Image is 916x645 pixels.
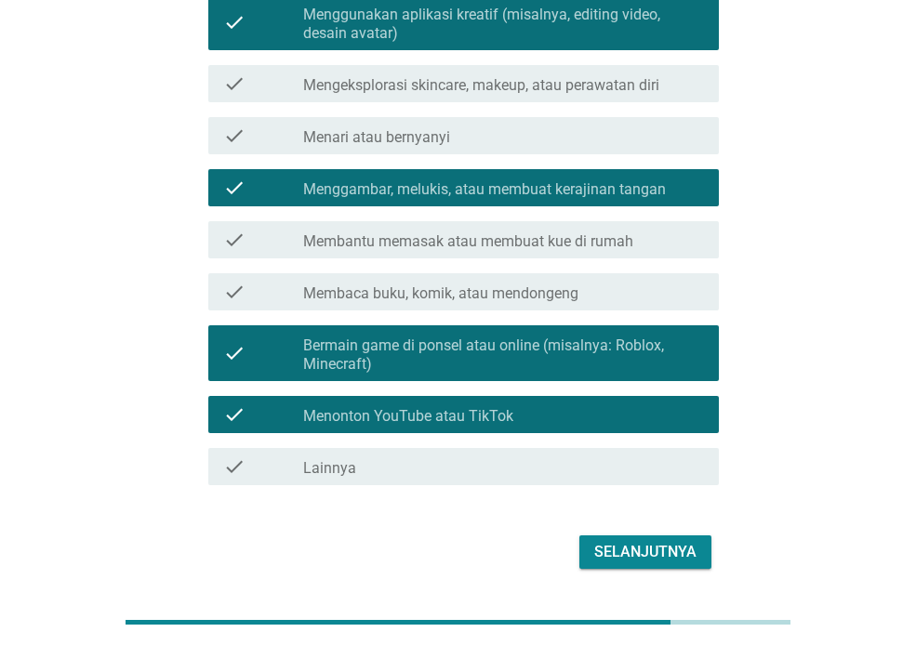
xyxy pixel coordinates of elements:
[303,336,704,374] label: Bermain game di ponsel atau online (misalnya: Roblox, Minecraft)
[579,535,711,569] button: Selanjutnya
[223,72,246,95] i: check
[223,403,246,426] i: check
[594,541,697,563] div: Selanjutnya
[303,6,704,43] label: Menggunakan aplikasi kreatif (misalnya, editing video, desain avatar)
[223,455,246,478] i: check
[303,407,513,426] label: Menonton YouTube atau TikTok
[303,76,659,95] label: Mengeksplorasi skincare, makeup, atau perawatan diri
[223,177,246,199] i: check
[303,284,578,303] label: Membaca buku, komik, atau mendongeng
[303,232,633,251] label: Membantu memasak atau membuat kue di rumah
[223,333,246,374] i: check
[223,281,246,303] i: check
[303,459,356,478] label: Lainnya
[223,2,246,43] i: check
[303,180,666,199] label: Menggambar, melukis, atau membuat kerajinan tangan
[223,125,246,147] i: check
[303,128,450,147] label: Menari atau bernyanyi
[223,229,246,251] i: check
